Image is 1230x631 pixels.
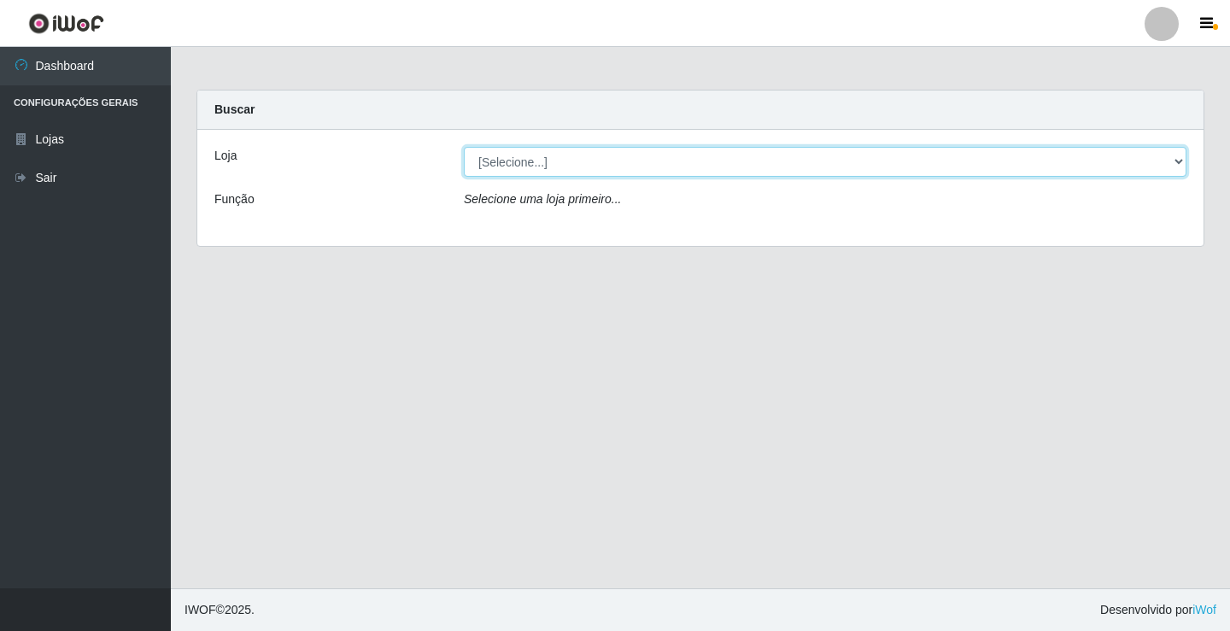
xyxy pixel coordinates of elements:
[464,192,621,206] i: Selecione uma loja primeiro...
[214,102,255,116] strong: Buscar
[214,147,237,165] label: Loja
[184,603,216,616] span: IWOF
[1100,601,1216,619] span: Desenvolvido por
[184,601,255,619] span: © 2025 .
[28,13,104,34] img: CoreUI Logo
[1192,603,1216,616] a: iWof
[214,190,255,208] label: Função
